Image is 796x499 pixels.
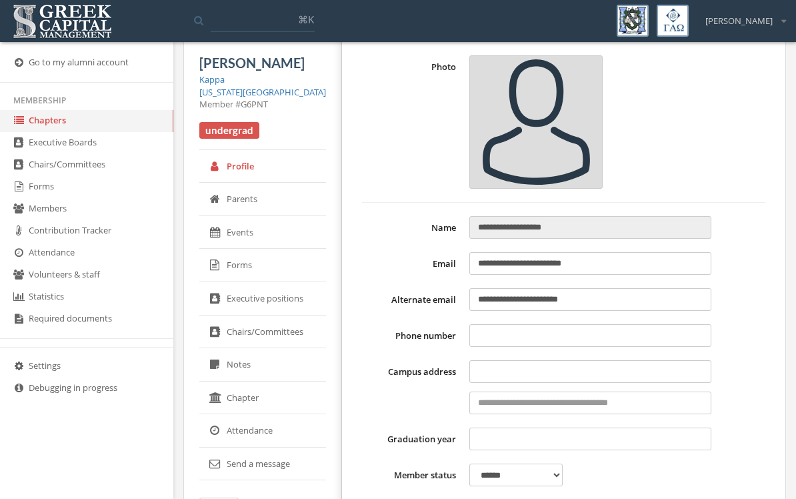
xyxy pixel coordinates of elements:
[362,252,463,275] label: Email
[199,122,259,139] span: undergrad
[199,150,326,183] a: Profile
[199,183,326,216] a: Parents
[362,360,463,414] label: Campus address
[199,382,326,415] a: Chapter
[362,428,463,450] label: Graduation year
[199,216,326,249] a: Events
[362,55,463,189] label: Photo
[199,282,326,316] a: Executive positions
[362,464,463,486] label: Member status
[241,98,268,110] span: G6PNT
[697,5,786,27] div: [PERSON_NAME]
[705,15,773,27] span: [PERSON_NAME]
[199,414,326,448] a: Attendance
[199,73,225,85] a: Kappa
[199,348,326,382] a: Notes
[362,216,463,239] label: Name
[362,288,463,311] label: Alternate email
[298,13,314,26] span: ⌘K
[199,448,326,481] a: Send a message
[362,324,463,347] label: Phone number
[199,316,326,349] a: Chairs/Committees
[199,98,326,111] div: Member #
[199,249,326,282] a: Forms
[199,86,326,98] a: [US_STATE][GEOGRAPHIC_DATA]
[199,55,305,71] span: [PERSON_NAME]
